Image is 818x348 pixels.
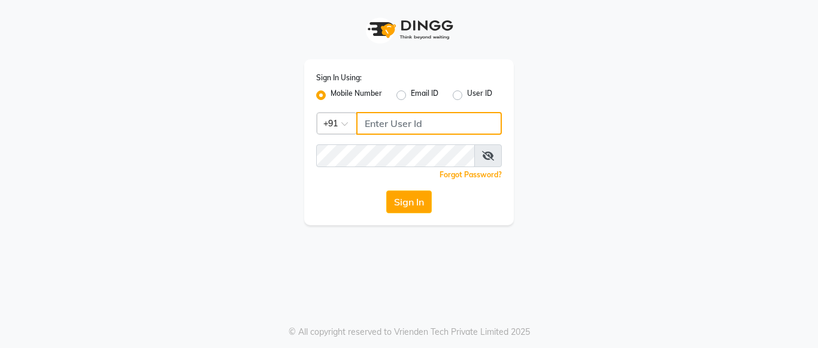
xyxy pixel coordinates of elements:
[411,88,438,102] label: Email ID
[361,12,457,47] img: logo1.svg
[356,112,502,135] input: Username
[331,88,382,102] label: Mobile Number
[467,88,492,102] label: User ID
[440,170,502,179] a: Forgot Password?
[316,72,362,83] label: Sign In Using:
[316,144,475,167] input: Username
[386,190,432,213] button: Sign In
